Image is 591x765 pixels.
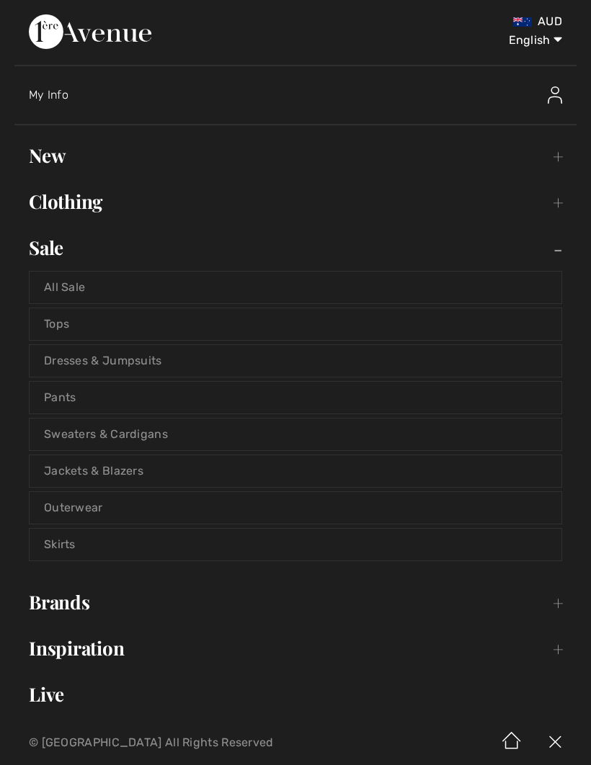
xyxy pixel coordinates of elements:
[349,14,562,29] div: AUD
[14,186,577,218] a: Clothing
[14,232,577,264] a: Sale
[30,382,561,413] a: Pants
[30,272,561,303] a: All Sale
[548,86,562,104] img: My Info
[29,738,348,748] p: © [GEOGRAPHIC_DATA] All Rights Reserved
[14,679,577,710] a: Live
[490,720,533,765] img: Home
[30,492,561,524] a: Outerwear
[14,140,577,171] a: New
[14,632,577,664] a: Inspiration
[14,586,577,618] a: Brands
[30,345,561,377] a: Dresses & Jumpsuits
[29,88,68,102] span: My Info
[30,455,561,487] a: Jackets & Blazers
[30,308,561,340] a: Tops
[30,419,561,450] a: Sweaters & Cardigans
[30,529,561,560] a: Skirts
[533,720,577,765] img: X
[29,14,151,49] img: 1ère Avenue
